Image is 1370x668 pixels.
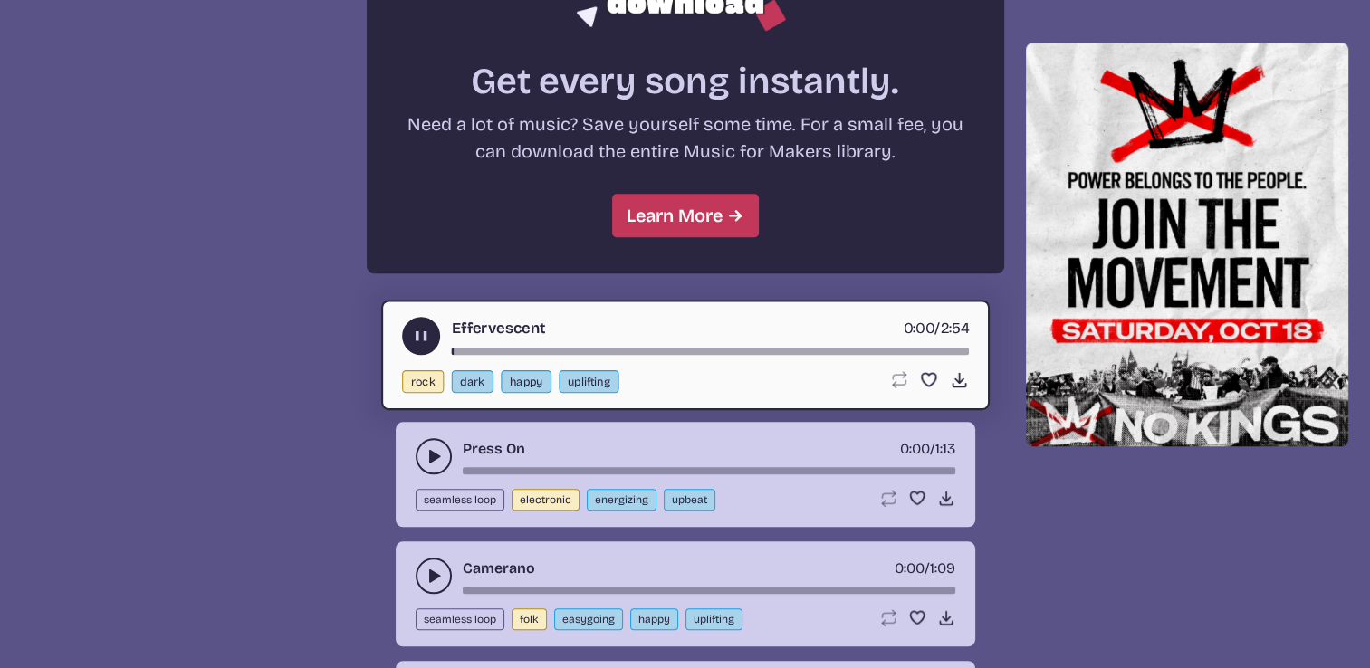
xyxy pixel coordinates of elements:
[416,438,452,474] button: play-pause toggle
[501,370,551,393] button: happy
[399,110,972,165] p: Need a lot of music? Save yourself some time. For a small fee, you can download the entire Music ...
[512,608,547,630] button: folk
[879,608,897,626] button: Loop
[908,489,926,507] button: Favorite
[512,489,580,511] button: electronic
[935,440,955,457] span: 1:13
[463,558,535,579] a: Camerano
[900,440,930,457] span: timer
[895,559,925,577] span: timer
[879,489,897,507] button: Loop
[903,319,934,337] span: timer
[900,438,955,460] div: /
[612,194,759,237] a: Learn More
[463,587,955,594] div: song-time-bar
[940,319,969,337] span: 2:54
[903,317,968,339] div: /
[587,489,656,511] button: energizing
[399,60,972,103] h2: Get every song instantly.
[908,608,926,626] button: Favorite
[402,370,444,393] button: rock
[402,317,440,355] button: play-pause toggle
[451,348,968,355] div: song-time-bar
[895,558,955,579] div: /
[451,317,545,339] a: Effervescent
[888,370,907,389] button: Loop
[685,608,742,630] button: uplifting
[463,467,955,474] div: song-time-bar
[559,370,618,393] button: uplifting
[664,489,715,511] button: upbeat
[451,370,493,393] button: dark
[416,558,452,594] button: play-pause toggle
[930,559,955,577] span: 1:09
[630,608,678,630] button: happy
[919,370,938,389] button: Favorite
[416,608,504,630] button: seamless loop
[416,489,504,511] button: seamless loop
[1026,43,1349,447] img: Help save our democracy!
[463,438,525,460] a: Press On
[554,608,623,630] button: easygoing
